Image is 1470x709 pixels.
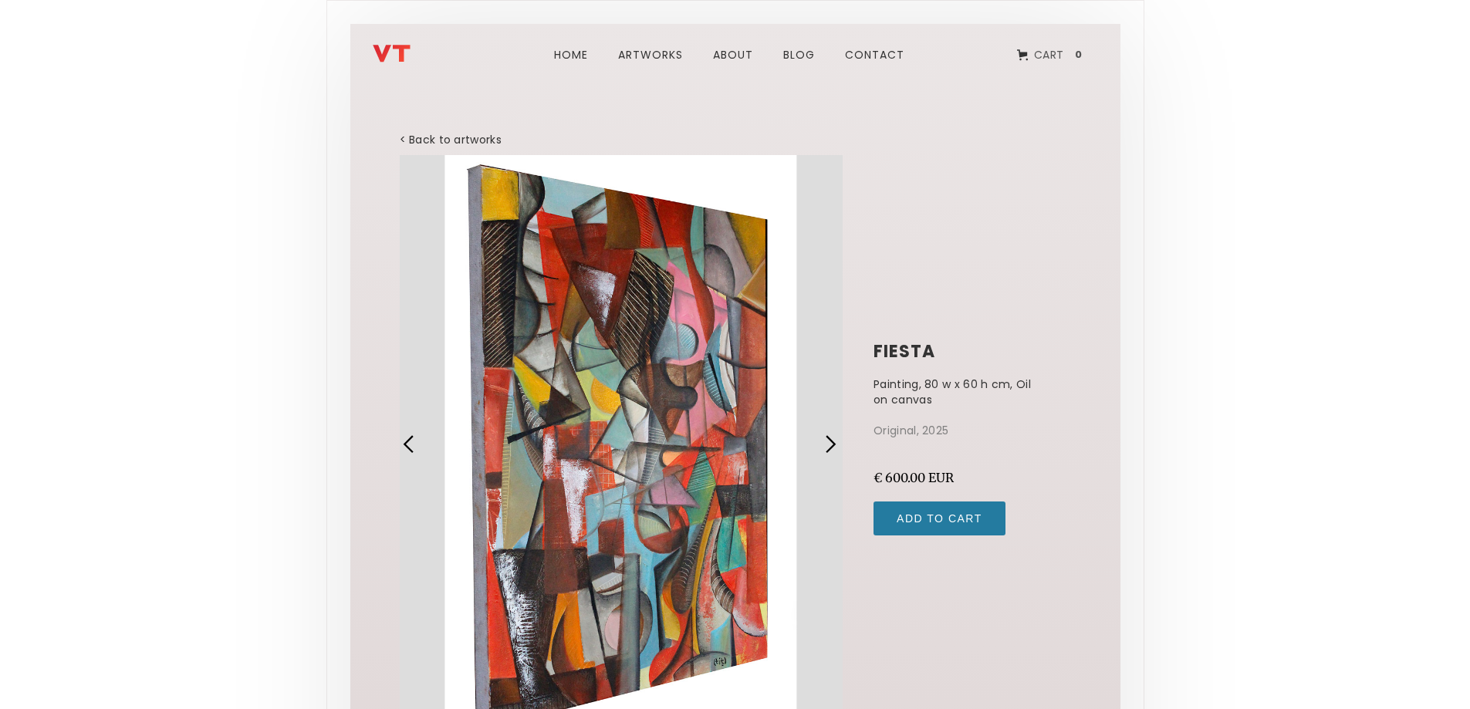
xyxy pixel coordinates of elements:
[1034,47,1064,62] div: Cart
[373,32,465,62] a: home
[1005,40,1098,69] a: Open empty cart
[874,376,1031,407] p: Painting, 80 w x 60 h cm, Oil on canvas
[704,29,762,80] a: about
[874,469,1070,486] div: € 600.00 EUR
[874,501,1005,535] input: Add to Cart
[874,343,1070,361] h1: fiesta
[874,423,1070,438] p: Original, 2025
[1070,48,1086,62] div: 0
[774,29,824,80] a: blog
[400,132,502,147] a: < Back to artworks
[545,29,597,80] a: Home
[373,45,411,62] img: Vladimir Titov
[836,29,914,80] a: Contact
[609,29,692,80] a: ARTWORks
